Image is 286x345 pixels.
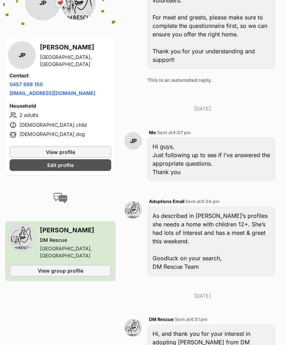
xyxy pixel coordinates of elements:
img: DM Rescue profile pic [124,319,142,337]
p: [DATE] [124,105,281,112]
span: DM Rescue [149,317,174,322]
img: conversation-icon-4a6f8262b818ee0b60e3300018af0b2d0b884aa5de6e9bcb8d3d4eeb1a70a7c4.svg [53,193,67,203]
h4: Household [10,102,111,109]
span: 4:24 pm [201,199,220,204]
a: View profile [10,146,111,158]
span: View profile [46,148,75,156]
p: This is an automated reply. [147,76,275,84]
span: Adoptions Email [149,199,184,204]
li: [DEMOGRAPHIC_DATA] child [10,121,111,129]
li: 2 adults [10,111,111,119]
span: Sent at [157,130,191,135]
span: 4:07 pm [173,130,191,135]
h3: [PERSON_NAME] [40,225,111,235]
span: View group profile [38,267,83,274]
span: Me [149,130,156,135]
img: DM Rescue profile pic [10,225,34,250]
a: View group profile [10,265,111,276]
div: DM Rescue [40,237,111,244]
span: Sent at [185,199,220,204]
div: JP [10,43,34,67]
p: [DATE] [124,292,281,299]
li: [DEMOGRAPHIC_DATA] dog [10,131,111,139]
img: Adoptions Email profile pic [124,201,142,219]
div: Hi guys, Just following up to see if I’ve answered the appropriate questions. Thank you [147,137,275,182]
a: Edit profile [10,159,111,171]
span: Sent at [175,317,208,322]
h3: [PERSON_NAME] [40,42,111,52]
div: JP [124,132,142,150]
a: 0457 698 150 [10,81,43,87]
h4: Contact [10,72,111,79]
a: [EMAIL_ADDRESS][DOMAIN_NAME] [10,90,95,96]
span: 4:51 pm [190,317,208,322]
div: [GEOGRAPHIC_DATA], [GEOGRAPHIC_DATA] [40,245,111,259]
div: As described in [PERSON_NAME]’s profiles she needs a home with children 12+. She’s had lots of in... [147,206,275,276]
div: [GEOGRAPHIC_DATA], [GEOGRAPHIC_DATA] [40,54,111,68]
span: Edit profile [47,161,74,169]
